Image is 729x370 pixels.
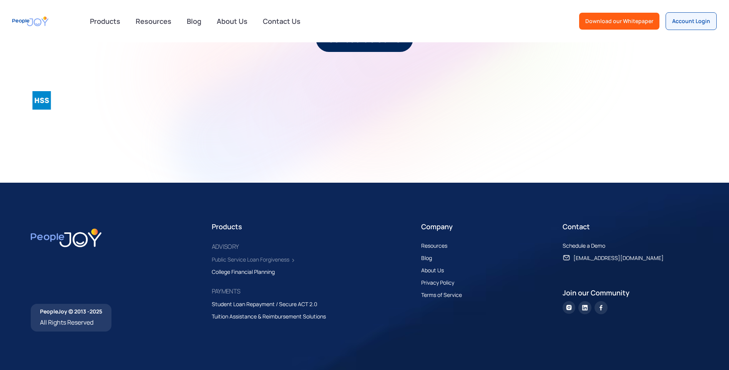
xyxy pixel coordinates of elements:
a: About Us [421,266,452,275]
a: About Us [212,13,252,30]
a: Schedule a Demo [563,241,613,250]
a: Public Service Loan Forgiveness [212,255,297,264]
div: Contact [563,221,698,232]
a: Tuition Assistance & Reimbursement Solutions [212,312,334,321]
a: Blog [182,13,206,30]
div: Schedule a Demo [563,241,605,250]
a: Account Login [666,12,717,30]
div: College Financial Planning [212,267,275,277]
a: Resources [421,241,455,250]
a: College Financial Planning [212,267,282,277]
div: Account Login [672,17,710,25]
div: Tuition Assistance & Reimbursement Solutions [212,312,326,321]
a: Contact Us [258,13,305,30]
div: [EMAIL_ADDRESS][DOMAIN_NAME] [573,253,664,263]
a: Privacy Policy [421,278,462,287]
div: Join our Community [563,287,698,298]
a: Download our Whitepaper [579,13,659,30]
div: All Rights Reserved [40,317,102,328]
div: Terms of Service [421,290,462,300]
a: Blog [421,253,440,263]
div: PeopleJoy © 2013 - [40,308,102,315]
a: Student Loan Repayment / Secure ACT 2.0 [212,300,325,309]
div: Download our Whitepaper [585,17,653,25]
div: PAYMENTS [212,286,241,297]
div: Company [421,221,557,232]
div: Privacy Policy [421,278,454,287]
div: Products [212,221,415,232]
span: 2025 [90,308,102,315]
div: ADVISORY [212,241,239,252]
a: Terms of Service [421,290,470,300]
div: Student Loan Repayment / Secure ACT 2.0 [212,300,317,309]
div: Products [85,13,125,29]
div: Resources [421,241,447,250]
div: About Us [421,266,444,275]
a: [EMAIL_ADDRESS][DOMAIN_NAME] [563,253,671,263]
a: Resources [131,13,176,30]
div: Public Service Loan Forgiveness [212,255,289,264]
a: home [12,13,48,30]
div: Blog [421,253,432,263]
